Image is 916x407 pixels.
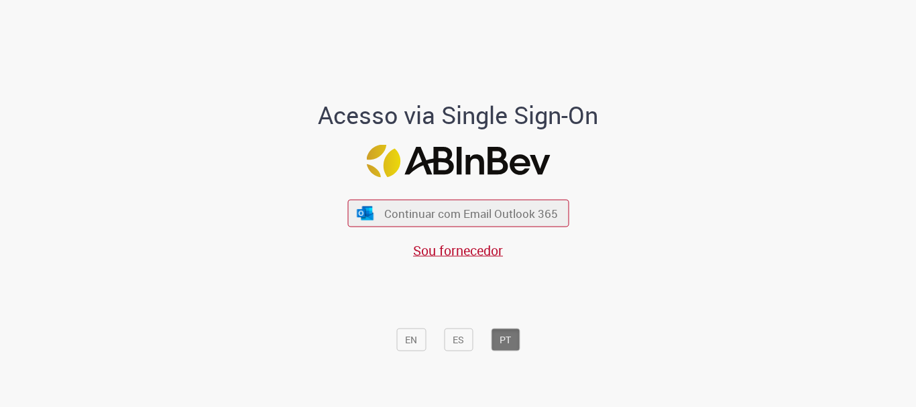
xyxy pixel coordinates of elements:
button: ícone Azure/Microsoft 360 Continuar com Email Outlook 365 [347,200,569,227]
button: EN [396,329,426,351]
img: Logo ABInBev [366,145,550,178]
button: ES [444,329,473,351]
a: Sou fornecedor [413,241,503,259]
span: Continuar com Email Outlook 365 [384,206,558,221]
button: PT [491,329,520,351]
img: ícone Azure/Microsoft 360 [356,206,375,220]
h1: Acesso via Single Sign-On [272,102,644,129]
